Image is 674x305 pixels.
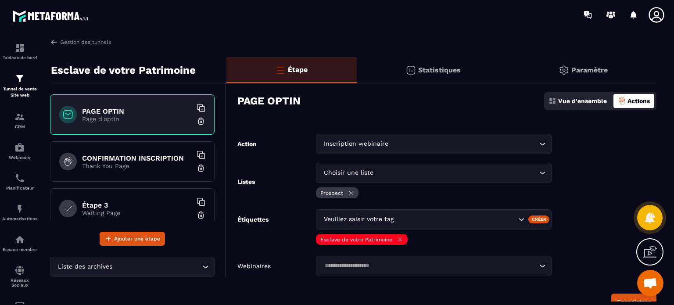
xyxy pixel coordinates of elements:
img: actions-active.8f1ece3a.png [618,97,626,105]
img: setting-gr.5f69749f.svg [559,65,569,75]
input: Search for option [395,215,516,224]
a: automationsautomationsWebinaire [2,136,37,166]
img: formation [14,73,25,84]
span: Liste des archives [56,262,114,272]
label: Étiquettes [237,216,269,247]
div: Créer [528,215,550,223]
img: automations [14,234,25,245]
p: Thank You Page [82,162,192,169]
div: Search for option [50,257,215,277]
span: Veuillez saisir votre tag [322,215,395,224]
img: formation [14,111,25,122]
a: formationformationCRM [2,105,37,136]
a: formationformationTunnel de vente Site web [2,67,37,105]
p: Tunnel de vente Site web [2,86,37,98]
p: Planificateur [2,186,37,190]
p: Vue d'ensemble [558,97,607,104]
div: Search for option [316,163,552,183]
img: formation [14,43,25,53]
img: trash [197,164,205,172]
a: formationformationTableau de bord [2,36,37,67]
h6: PAGE OPTIN [82,107,192,115]
input: Search for option [114,262,200,272]
img: logo [12,8,91,24]
div: Search for option [316,209,552,230]
p: Étape [288,65,308,74]
input: Search for option [375,168,537,178]
p: Waiting Page [82,209,192,216]
p: Réseaux Sociaux [2,278,37,287]
p: Paramètre [571,66,608,74]
span: Inscription webinaire [322,139,390,149]
h6: Étape 3 [82,201,192,209]
a: social-networksocial-networkRéseaux Sociaux [2,258,37,294]
a: automationsautomationsEspace membre [2,228,37,258]
img: social-network [14,265,25,276]
p: Tableau de bord [2,55,37,60]
span: Choisir une liste [322,168,375,178]
label: Action [237,140,257,147]
h6: CONFIRMATION INSCRIPTION [82,154,192,162]
label: Listes [237,178,255,185]
img: trash [197,117,205,126]
a: schedulerschedulerPlanificateur [2,166,37,197]
img: dashboard.5f9f1413.svg [549,97,556,105]
div: Search for option [316,256,552,276]
p: Actions [627,97,650,104]
label: Webinaires [237,262,271,269]
p: CRM [2,124,37,129]
a: Gestion des tunnels [50,38,111,46]
p: Automatisations [2,216,37,221]
h3: PAGE OPTIN [237,95,301,107]
p: Espace membre [2,247,37,252]
span: Ajouter une étape [114,234,160,243]
img: scheduler [14,173,25,183]
p: Esclave de votre Patrimoine [51,61,196,79]
img: trash [197,211,205,219]
img: automations [14,142,25,153]
div: Search for option [316,134,552,154]
a: automationsautomationsAutomatisations [2,197,37,228]
button: Ajouter une étape [100,232,165,246]
img: automations [14,204,25,214]
p: Esclave de votre Patrimoine [320,237,392,243]
div: Ouvrir le chat [637,270,663,296]
p: Statistiques [418,66,461,74]
img: bars-o.4a397970.svg [275,65,286,75]
p: Webinaire [2,155,37,160]
img: arrow [50,38,58,46]
img: stats.20deebd0.svg [405,65,416,75]
input: Search for option [322,261,537,271]
input: Search for option [390,139,537,149]
p: Prospect [320,190,343,196]
p: Page d'optin [82,115,192,122]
